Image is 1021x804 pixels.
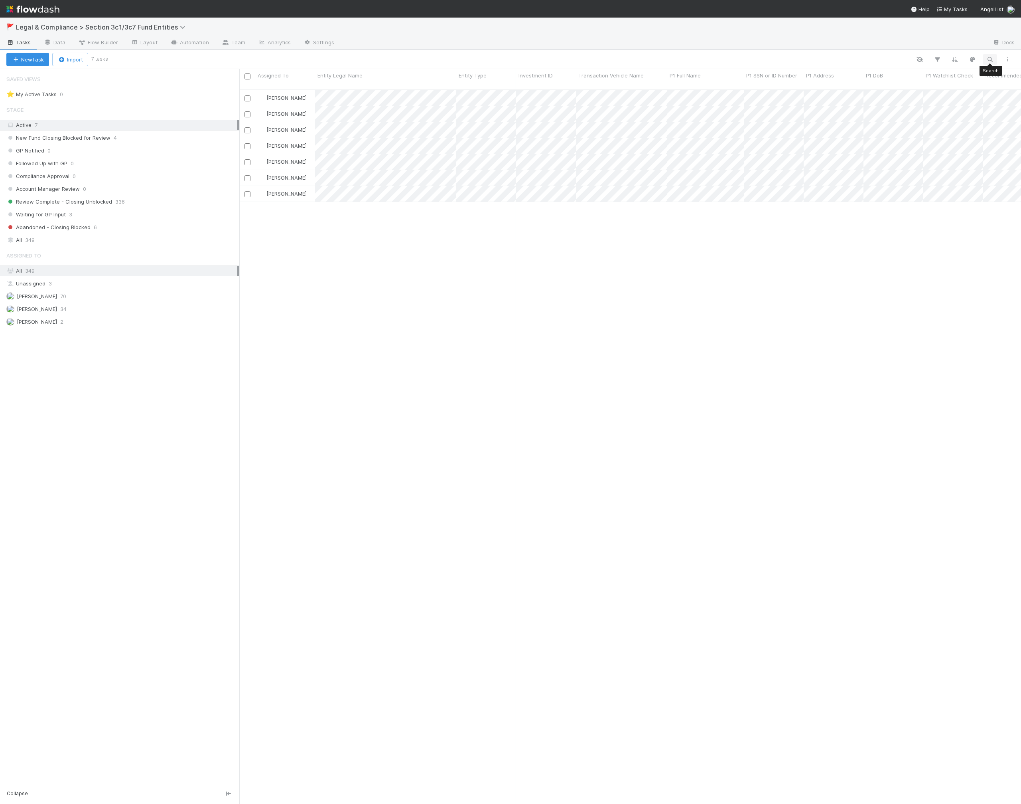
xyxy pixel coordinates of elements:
span: 70 [60,291,66,301]
input: Toggle Row Selected [244,95,250,101]
img: avatar_19e755a3-ac7f-4634-82f7-0d4c85addabd.png [259,95,265,101]
span: 3 [49,279,52,289]
a: Layout [124,37,164,50]
span: [PERSON_NAME] [17,293,57,299]
span: 4 [114,133,117,143]
div: [PERSON_NAME] [258,174,307,182]
a: Flow Builder [72,37,124,50]
div: Unassigned [6,279,237,289]
img: avatar_19e755a3-ac7f-4634-82f7-0d4c85addabd.png [259,127,265,133]
input: Toggle Row Selected [244,143,250,149]
span: 2 [60,317,63,327]
span: 0 [73,171,76,181]
input: Toggle All Rows Selected [244,73,250,79]
span: Flow Builder [78,38,118,46]
div: Help [911,5,930,13]
div: All [6,266,237,276]
span: Saved Views [6,71,41,87]
span: 0 [71,158,74,168]
div: [PERSON_NAME] [258,190,307,198]
span: Legal & Compliance > Section 3c1/3c7 Fund Entities [16,23,189,31]
span: Stage [6,102,24,118]
span: [PERSON_NAME] [17,306,57,312]
a: Automation [164,37,215,50]
img: avatar_19e755a3-ac7f-4634-82f7-0d4c85addabd.png [259,111,265,117]
span: 7 [35,122,37,128]
div: My Active Tasks [6,89,57,99]
span: [PERSON_NAME] [266,174,307,181]
img: avatar_a30eae2f-1634-400a-9e21-710cfd6f71f0.png [1007,6,1015,14]
span: GP Notified [6,146,44,156]
span: Review Complete - Closing Unblocked [6,197,112,207]
span: Waiting for GP Input [6,210,66,220]
span: P1 Watchlist Check [926,71,973,79]
span: Abandoned - Closing Blocked [6,222,91,232]
input: Toggle Row Selected [244,159,250,165]
span: 34 [60,304,67,314]
span: Assigned To [258,71,289,79]
span: [PERSON_NAME] [266,190,307,197]
a: Settings [297,37,341,50]
span: P1 SSN or ID Number [746,71,797,79]
button: Import [52,53,88,66]
span: [PERSON_NAME] [266,111,307,117]
span: Entity Type [459,71,487,79]
div: [PERSON_NAME] [258,142,307,150]
span: Compliance Approval [6,171,69,181]
a: Docs [986,37,1021,50]
div: All [6,235,237,245]
span: Followed Up with GP [6,158,67,168]
img: avatar_6177bb6d-328c-44fd-b6eb-4ffceaabafa4.png [6,318,14,326]
span: P1 Address [806,71,834,79]
span: 0 [60,89,71,99]
img: avatar_19e755a3-ac7f-4634-82f7-0d4c85addabd.png [6,305,14,313]
a: My Tasks [936,5,968,13]
span: Investment ID [518,71,553,79]
span: [PERSON_NAME] [266,127,307,133]
span: Assigned To [6,248,41,263]
input: Toggle Row Selected [244,191,250,197]
div: Active [6,120,237,130]
div: [PERSON_NAME] [258,94,307,102]
span: 6 [94,222,97,232]
span: Account Manager Review [6,184,80,194]
div: [PERSON_NAME] [258,126,307,134]
input: Toggle Row Selected [244,111,250,117]
span: New Fund Closing Blocked for Review [6,133,110,143]
input: Toggle Row Selected [244,175,250,181]
div: [PERSON_NAME] [258,158,307,166]
span: [PERSON_NAME] [266,95,307,101]
span: Entity Legal Name [317,71,363,79]
span: My Tasks [936,6,968,12]
span: [PERSON_NAME] [266,143,307,149]
span: 🚩 [6,24,14,30]
a: Analytics [252,37,297,50]
span: AngelList [980,6,1003,12]
span: 0 [83,184,86,194]
span: Tasks [6,38,31,46]
span: Collapse [7,790,28,797]
img: avatar_19e755a3-ac7f-4634-82f7-0d4c85addabd.png [259,143,265,149]
span: 336 [115,197,125,207]
a: Team [215,37,252,50]
input: Toggle Row Selected [244,127,250,133]
img: avatar_19e755a3-ac7f-4634-82f7-0d4c85addabd.png [259,174,265,181]
span: ⭐ [6,91,14,97]
a: Data [37,37,72,50]
span: P1 DoB [866,71,883,79]
span: [PERSON_NAME] [17,319,57,325]
img: avatar_19e755a3-ac7f-4634-82f7-0d4c85addabd.png [259,158,265,165]
small: 7 tasks [91,55,108,63]
span: [PERSON_NAME] [266,158,307,165]
button: NewTask [6,53,49,66]
span: 349 [25,267,35,274]
div: [PERSON_NAME] [258,110,307,118]
span: 0 [47,146,51,156]
span: P1 Full Name [670,71,701,79]
img: avatar_e79b5690-6eb7-467c-97bb-55e5d29541a1.png [6,292,14,300]
img: logo-inverted-e16ddd16eac7371096b0.svg [6,2,59,16]
span: Transaction Vehicle Name [578,71,644,79]
img: avatar_19e755a3-ac7f-4634-82f7-0d4c85addabd.png [259,190,265,197]
span: 3 [69,210,72,220]
span: 349 [25,235,35,245]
